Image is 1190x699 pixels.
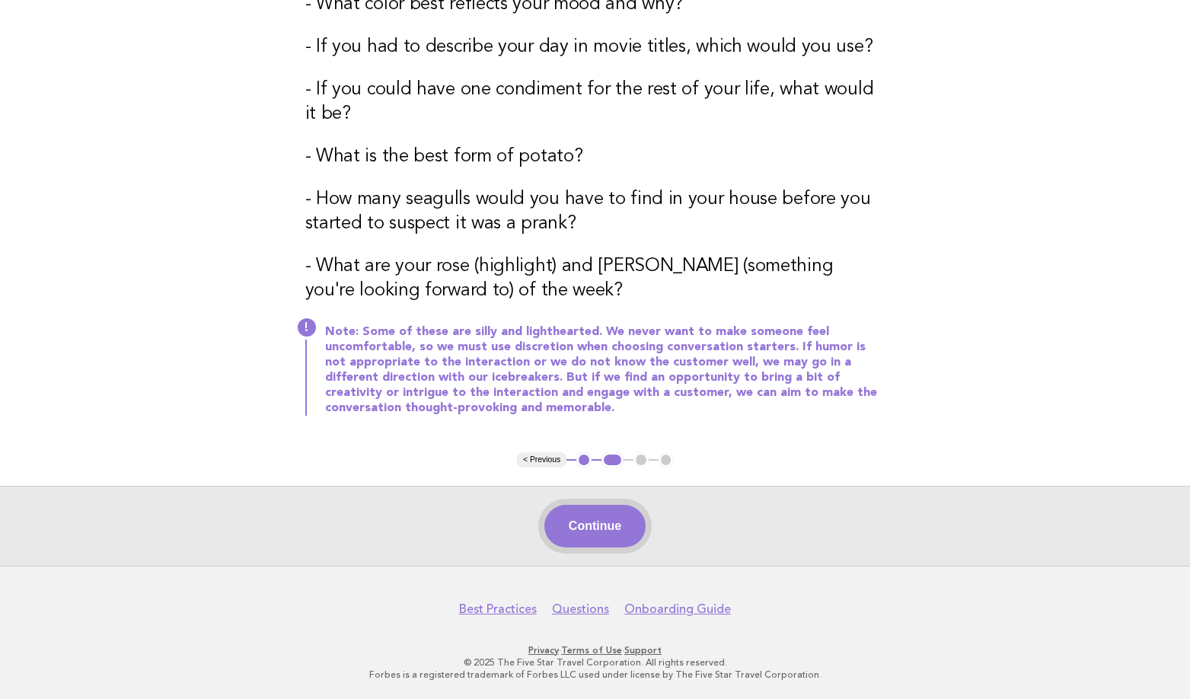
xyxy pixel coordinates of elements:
[305,254,885,303] h3: - What are your rose (highlight) and [PERSON_NAME] (something you're looking forward to) of the w...
[305,78,885,126] h3: - If you could have one condiment for the rest of your life, what would it be?
[544,505,646,547] button: Continue
[129,656,1061,669] p: © 2025 The Five Star Travel Corporation. All rights reserved.
[459,602,537,617] a: Best Practices
[305,145,885,169] h3: - What is the best form of potato?
[528,645,559,656] a: Privacy
[129,669,1061,681] p: Forbes is a registered trademark of Forbes LLC used under license by The Five Star Travel Corpora...
[325,324,885,416] p: Note: Some of these are silly and lighthearted. We never want to make someone feel uncomfortable,...
[129,644,1061,656] p: · ·
[576,452,592,468] button: 1
[601,452,624,468] button: 2
[624,645,662,656] a: Support
[305,35,885,59] h3: - If you had to describe your day in movie titles, which would you use?
[624,602,731,617] a: Onboarding Guide
[517,452,566,468] button: < Previous
[305,187,885,236] h3: - How many seagulls would you have to find in your house before you started to suspect it was a p...
[561,645,622,656] a: Terms of Use
[552,602,609,617] a: Questions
